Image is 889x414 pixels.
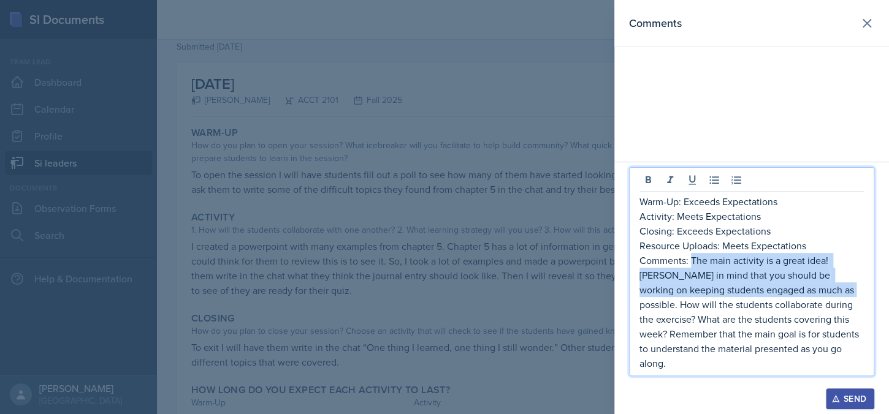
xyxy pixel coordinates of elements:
[629,15,682,32] h2: Comments
[639,253,864,371] p: Comments: The main activity is a great idea! [PERSON_NAME] in mind that you should be working on ...
[639,224,864,238] p: Closing: Exceeds Expectations
[834,394,866,404] div: Send
[639,238,864,253] p: Resource Uploads: Meets Expectations
[639,194,864,209] p: Warm-Up: Exceeds Expectations
[639,209,864,224] p: Activity: Meets Expectations
[826,388,874,409] button: Send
